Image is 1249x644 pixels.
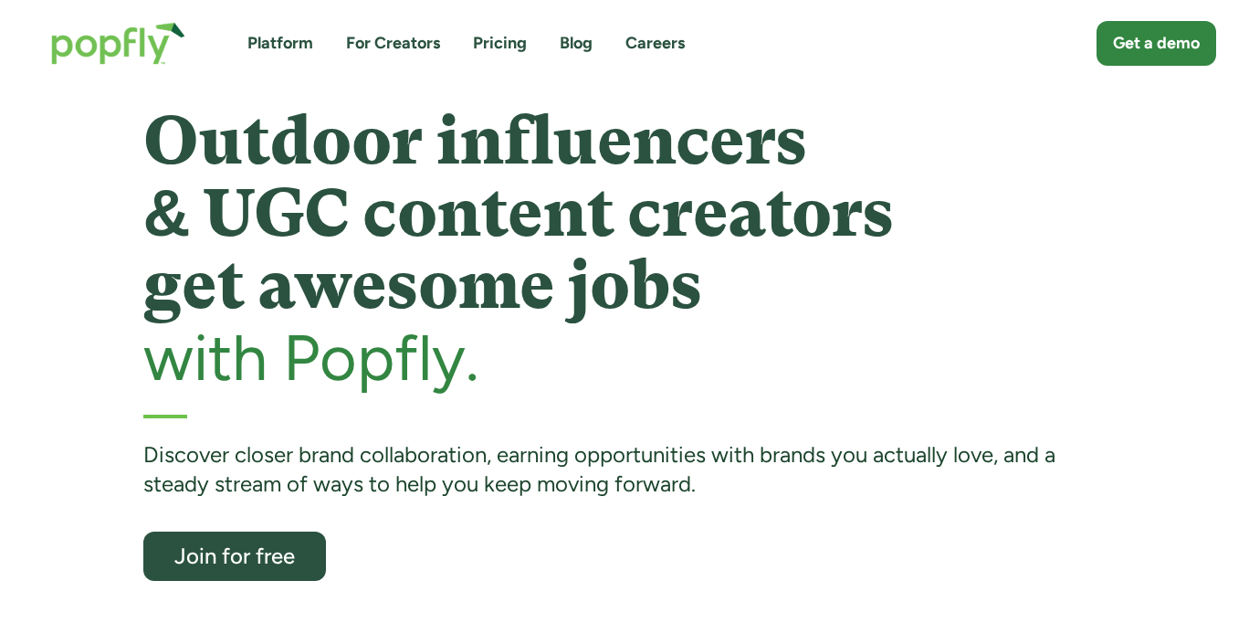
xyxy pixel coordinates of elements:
[1097,21,1216,66] a: Get a demo
[143,440,1107,500] div: Discover closer brand collaboration, earning opportunities with brands you actually love, and a s...
[473,32,527,55] a: Pricing
[625,32,685,55] a: Careers
[143,322,1107,393] h2: with Popfly.
[143,532,326,581] a: Join for free
[160,544,310,567] div: Join for free
[247,32,313,55] a: Platform
[346,32,440,55] a: For Creators
[143,105,1107,322] h1: Outdoor influencers & UGC content creators get awesome jobs
[33,4,204,83] a: home
[560,32,593,55] a: Blog
[1113,32,1200,55] div: Get a demo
